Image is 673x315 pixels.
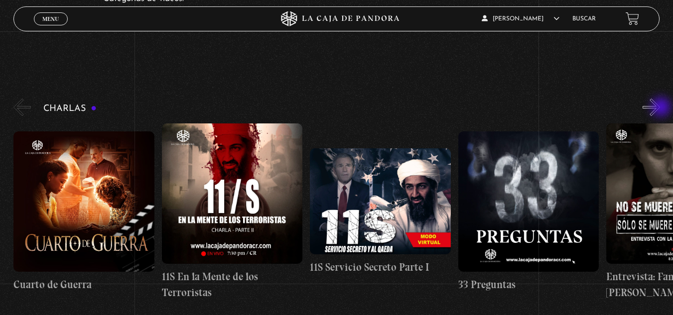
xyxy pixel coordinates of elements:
[43,104,97,113] h3: Charlas
[13,123,154,301] a: Cuarto de Guerra
[42,16,59,22] span: Menu
[310,259,451,275] h4: 11S Servicio Secreto Parte I
[482,16,559,22] span: [PERSON_NAME]
[162,269,303,300] h4: 11S En la Mente de los Terroristas
[458,277,599,293] h4: 33 Preguntas
[39,24,62,31] span: Cerrar
[626,12,639,25] a: View your shopping cart
[310,123,451,301] a: 11S Servicio Secreto Parte I
[572,16,596,22] a: Buscar
[458,123,599,301] a: 33 Preguntas
[162,123,303,301] a: 11S En la Mente de los Terroristas
[13,277,154,293] h4: Cuarto de Guerra
[643,99,660,116] button: Next
[13,99,31,116] button: Previous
